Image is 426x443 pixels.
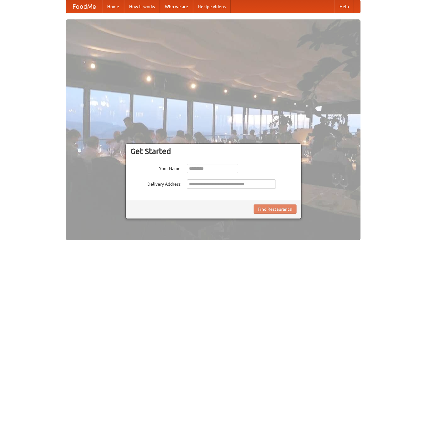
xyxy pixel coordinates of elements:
[124,0,160,13] a: How it works
[193,0,231,13] a: Recipe videos
[130,147,297,156] h3: Get Started
[160,0,193,13] a: Who we are
[254,204,297,214] button: Find Restaurants!
[334,0,354,13] a: Help
[130,179,181,187] label: Delivery Address
[130,164,181,172] label: Your Name
[102,0,124,13] a: Home
[66,0,102,13] a: FoodMe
